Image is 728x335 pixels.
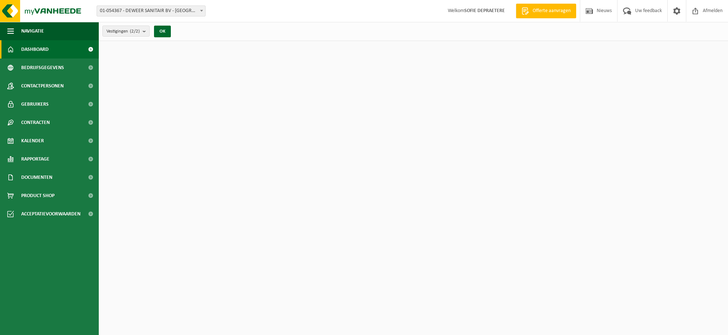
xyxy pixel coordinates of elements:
[531,7,573,15] span: Offerte aanvragen
[21,205,80,223] span: Acceptatievoorwaarden
[130,29,140,34] count: (2/2)
[97,5,206,16] span: 01-054367 - DEWEER SANITAIR BV - VICHTE
[21,77,64,95] span: Contactpersonen
[21,132,44,150] span: Kalender
[21,187,55,205] span: Product Shop
[106,26,140,37] span: Vestigingen
[154,26,171,37] button: OK
[97,6,205,16] span: 01-054367 - DEWEER SANITAIR BV - VICHTE
[21,113,50,132] span: Contracten
[21,150,49,168] span: Rapportage
[21,22,44,40] span: Navigatie
[21,168,52,187] span: Documenten
[516,4,576,18] a: Offerte aanvragen
[21,40,49,59] span: Dashboard
[21,59,64,77] span: Bedrijfsgegevens
[102,26,150,37] button: Vestigingen(2/2)
[21,95,49,113] span: Gebruikers
[464,8,505,14] strong: SOFIE DEPRAETERE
